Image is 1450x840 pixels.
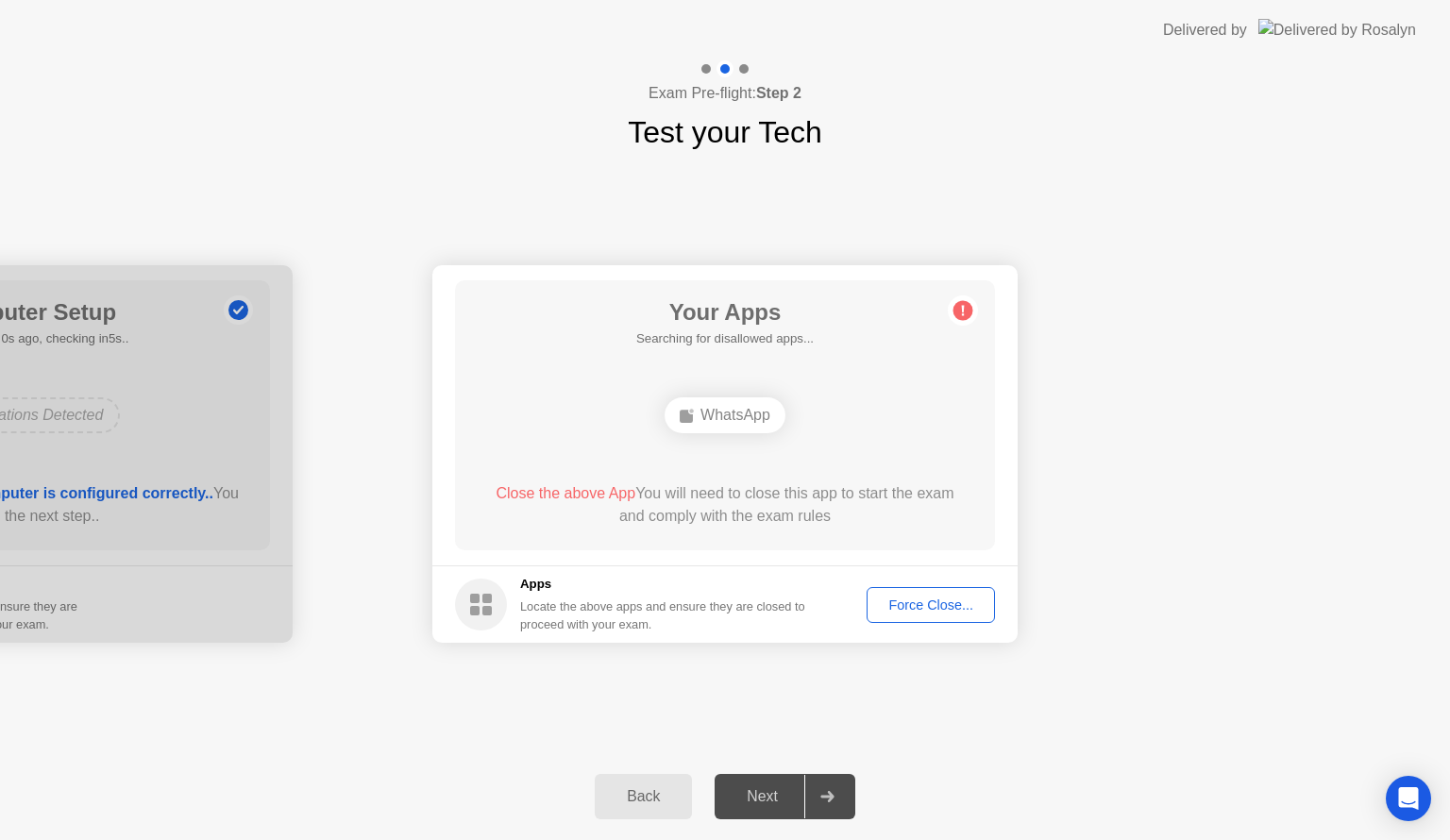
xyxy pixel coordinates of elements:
[482,482,969,528] div: You will need to close this app to start the exam and comply with the exam rules
[1163,19,1247,42] div: Delivered by
[873,597,988,613] div: Force Close...
[636,295,814,329] h1: Your Apps
[665,397,785,433] div: WhatsApp
[636,329,814,348] h5: Searching for disallowed apps...
[628,109,822,155] h1: Test your Tech
[715,774,855,819] button: Next
[496,485,635,501] span: Close the above App
[649,82,801,105] h4: Exam Pre-flight:
[720,788,804,805] div: Next
[1258,19,1416,41] img: Delivered by Rosalyn
[520,575,806,594] h5: Apps
[867,587,995,623] button: Force Close...
[595,774,692,819] button: Back
[756,85,801,101] b: Step 2
[520,597,806,633] div: Locate the above apps and ensure they are closed to proceed with your exam.
[600,788,686,805] div: Back
[1386,776,1431,821] div: Open Intercom Messenger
